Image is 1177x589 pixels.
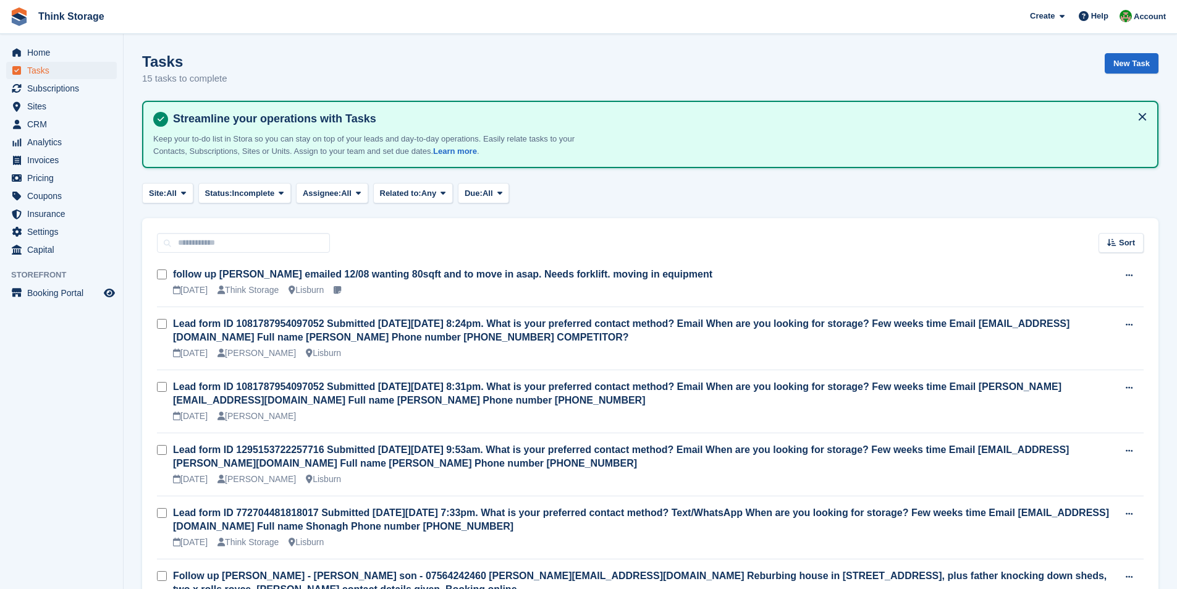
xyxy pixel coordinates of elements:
div: Lisburn [306,473,341,486]
a: menu [6,205,117,222]
a: menu [6,80,117,97]
a: menu [6,284,117,302]
span: Due: [465,187,483,200]
a: Preview store [102,286,117,300]
span: Coupons [27,187,101,205]
a: menu [6,116,117,133]
span: Site: [149,187,166,200]
h1: Tasks [142,53,227,70]
div: [PERSON_NAME] [217,473,296,486]
div: Think Storage [217,284,279,297]
a: menu [6,62,117,79]
div: Lisburn [289,284,324,297]
span: Insurance [27,205,101,222]
span: Invoices [27,151,101,169]
span: CRM [27,116,101,133]
a: menu [6,187,117,205]
a: Think Storage [33,6,109,27]
button: Related to: Any [373,183,453,203]
span: All [483,187,493,200]
img: Sarah Mackie [1120,10,1132,22]
div: Lisburn [306,347,341,360]
span: All [341,187,352,200]
a: Lead form ID 772704481818017 Submitted [DATE][DATE] 7:33pm. What is your preferred contact method... [173,507,1109,532]
span: Analytics [27,133,101,151]
div: [PERSON_NAME] [217,410,296,423]
a: New Task [1105,53,1158,74]
div: [DATE] [173,473,208,486]
span: Assignee: [303,187,341,200]
a: menu [6,169,117,187]
span: Settings [27,223,101,240]
a: menu [6,241,117,258]
a: Lead form ID 1081787954097052 Submitted [DATE][DATE] 8:24pm. What is your preferred contact metho... [173,318,1069,342]
button: Assignee: All [296,183,368,203]
span: Capital [27,241,101,258]
a: Learn more [433,146,477,156]
span: All [166,187,177,200]
span: Storefront [11,269,123,281]
p: 15 tasks to complete [142,72,227,86]
div: [PERSON_NAME] [217,347,296,360]
button: Status: Incomplete [198,183,291,203]
p: Keep your to-do list in Stora so you can stay on top of your leads and day-to-day operations. Eas... [153,133,586,157]
span: Sort [1119,237,1135,249]
button: Site: All [142,183,193,203]
img: stora-icon-8386f47178a22dfd0bd8f6a31ec36ba5ce8667c1dd55bd0f319d3a0aa187defe.svg [10,7,28,26]
span: Create [1030,10,1055,22]
a: follow up [PERSON_NAME] emailed 12/08 wanting 80sqft and to move in asap. Needs forklift. moving ... [173,269,712,279]
div: [DATE] [173,410,208,423]
a: menu [6,98,117,115]
div: Lisburn [289,536,324,549]
span: Account [1134,11,1166,23]
span: Subscriptions [27,80,101,97]
h4: Streamline your operations with Tasks [168,112,1147,126]
a: menu [6,223,117,240]
div: [DATE] [173,536,208,549]
span: Related to: [380,187,421,200]
span: Incomplete [232,187,275,200]
a: menu [6,133,117,151]
span: Home [27,44,101,61]
span: Pricing [27,169,101,187]
button: Due: All [458,183,509,203]
a: menu [6,44,117,61]
span: Tasks [27,62,101,79]
span: Status: [205,187,232,200]
a: Lead form ID 1295153722257716 Submitted [DATE][DATE] 9:53am. What is your preferred contact metho... [173,444,1069,468]
div: Think Storage [217,536,279,549]
span: Any [421,187,437,200]
span: Sites [27,98,101,115]
div: [DATE] [173,347,208,360]
span: Booking Portal [27,284,101,302]
span: Help [1091,10,1108,22]
a: menu [6,151,117,169]
div: [DATE] [173,284,208,297]
a: Lead form ID 1081787954097052 Submitted [DATE][DATE] 8:31pm. What is your preferred contact metho... [173,381,1061,405]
